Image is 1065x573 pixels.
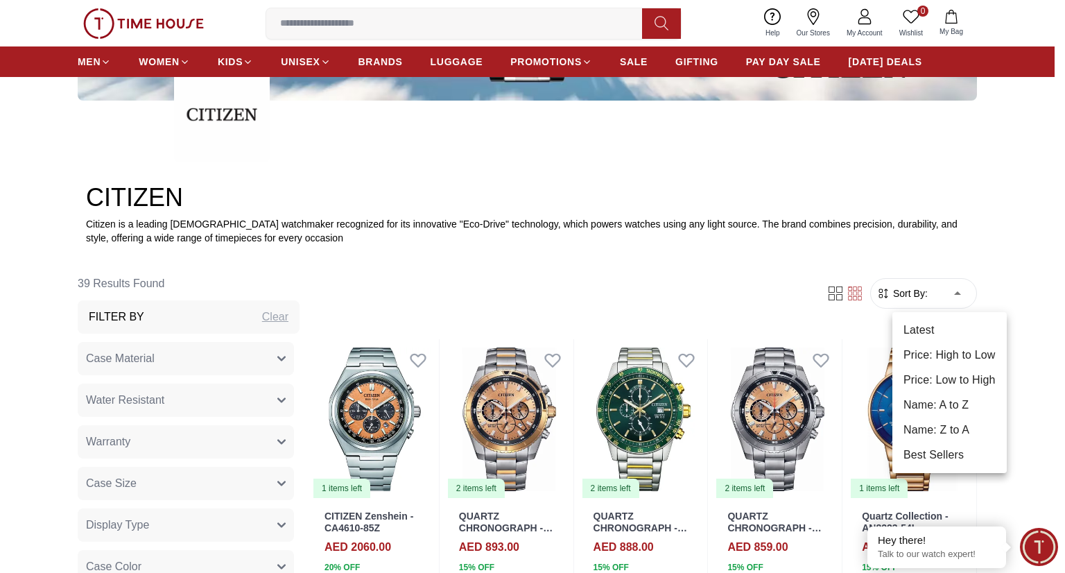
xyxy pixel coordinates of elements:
[878,533,996,547] div: Hey there!
[892,343,1007,368] li: Price: High to Low
[892,393,1007,418] li: Name: A to Z
[892,368,1007,393] li: Price: Low to High
[1020,528,1058,566] div: Chat Widget
[892,418,1007,443] li: Name: Z to A
[892,318,1007,343] li: Latest
[878,549,996,561] p: Talk to our watch expert!
[892,443,1007,468] li: Best Sellers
